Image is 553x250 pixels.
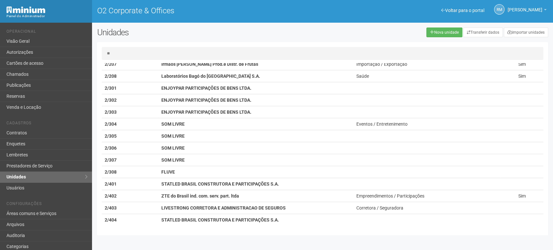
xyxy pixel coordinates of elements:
[104,85,116,91] strong: 2/301
[161,62,258,67] strong: Irmãos [PERSON_NAME] Prod.e Distr. de Frutas
[104,74,116,79] strong: 2/208
[161,85,251,91] strong: ENJOYPAR PARTICIPAÇÕES DE BENS LTDA.
[161,157,185,163] strong: SOM LIVRE
[508,8,547,13] a: [PERSON_NAME]
[104,145,116,151] strong: 2/306
[161,133,185,139] strong: SOM LIVRE
[104,62,116,67] strong: 2/207
[161,205,286,210] strong: LIVESTRONG CORRETORA E ADMINISTRACAO DE SEGUROS
[6,121,87,128] li: Cadastros
[161,193,239,199] strong: ZTE do Brasil ind. com. serv. part. ltda
[354,118,501,130] td: Eventos / Entretenimento
[426,28,462,37] a: Nova unidade
[6,6,45,13] img: Minium
[161,74,260,79] strong: Laboratórios Bagó do [GEOGRAPHIC_DATA] S.A.
[104,133,116,139] strong: 2/305
[518,193,526,199] span: Sim
[518,74,526,79] span: Sim
[6,13,87,19] div: Painel do Administrador
[508,1,542,12] span: Rogério Machado
[104,121,116,127] strong: 2/304
[104,193,116,199] strong: 2/402
[518,62,526,67] span: Sim
[494,4,504,15] a: RM
[97,6,317,15] h1: O2 Corporate & Offices
[161,109,251,115] strong: ENJOYPAR PARTICIPAÇÕES DE BENS LTDA.
[97,28,279,37] h2: Unidades
[161,217,279,222] strong: STATLED BRASIL CONSTRUTORA E PARTICIPAÇÕES S.A.
[161,181,279,187] strong: STATLED BRASIL CONSTRUTORA E PARTICIPAÇÕES S.A.
[504,28,548,37] a: Importar unidades
[463,28,503,37] a: Transferir dados
[104,205,116,210] strong: 2/403
[161,121,185,127] strong: SOM LIVRE
[104,157,116,163] strong: 2/307
[441,8,484,13] a: Voltar para o portal
[6,201,87,208] li: Configurações
[104,217,116,222] strong: 2/404
[161,145,185,151] strong: SOM LIVRE
[354,70,501,82] td: Saúde
[354,190,501,202] td: Empreendimentos / Participações
[161,169,175,175] strong: FLUVE
[6,29,87,36] li: Operacional
[354,58,501,70] td: Importação / Exportação
[104,97,116,103] strong: 2/302
[161,97,251,103] strong: ENJOYPAR PARTICIPAÇÕES DE BENS LTDA.
[104,181,116,187] strong: 2/401
[104,109,116,115] strong: 2/303
[104,169,116,175] strong: 2/308
[354,202,501,214] td: Corretora / Seguradora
